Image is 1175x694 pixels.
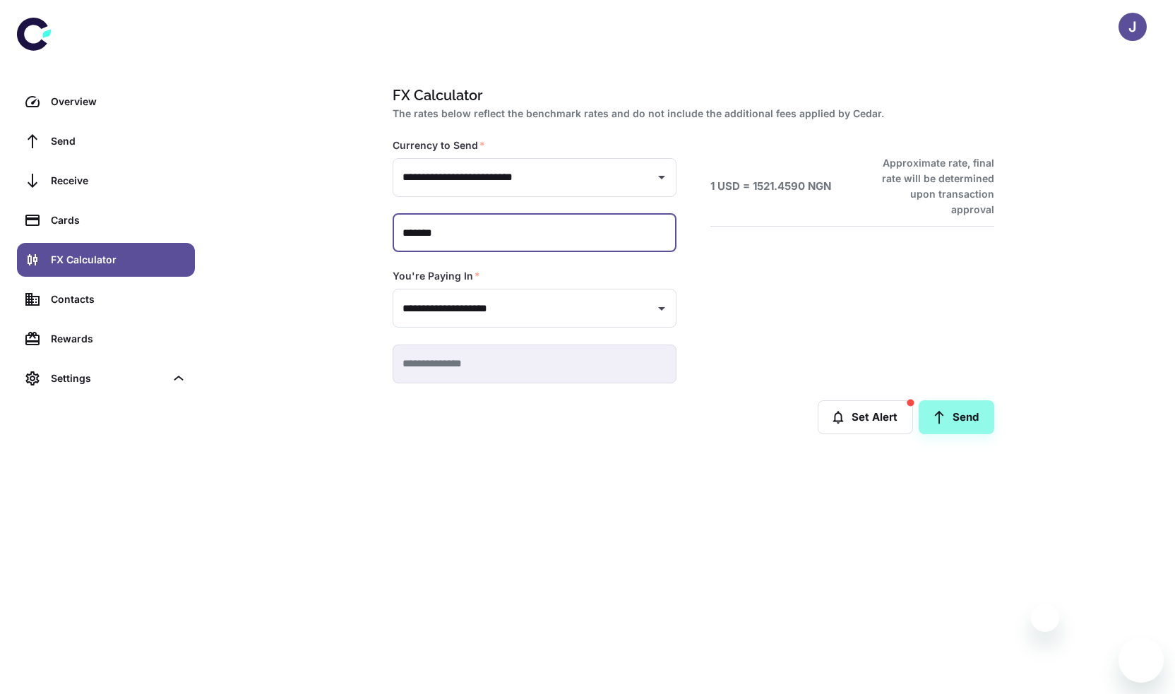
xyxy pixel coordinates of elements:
div: Overview [51,94,186,109]
div: Cards [51,213,186,228]
a: Cards [17,203,195,237]
button: Open [652,299,672,318]
div: Settings [51,371,165,386]
div: Send [51,133,186,149]
div: Contacts [51,292,186,307]
div: Rewards [51,331,186,347]
button: Set Alert [818,400,913,434]
label: You're Paying In [393,269,480,283]
button: Open [652,167,672,187]
div: Settings [17,361,195,395]
a: Send [17,124,195,158]
a: Send [919,400,994,434]
h1: FX Calculator [393,85,989,106]
div: Receive [51,173,186,189]
h6: 1 USD = 1521.4590 NGN [710,179,831,195]
h6: Approximate rate, final rate will be determined upon transaction approval [866,155,994,217]
div: FX Calculator [51,252,186,268]
iframe: Button to launch messaging window [1119,638,1164,683]
iframe: Close message [1031,604,1059,632]
label: Currency to Send [393,138,485,152]
a: Rewards [17,322,195,356]
a: Overview [17,85,195,119]
button: J [1119,13,1147,41]
a: Receive [17,164,195,198]
a: Contacts [17,282,195,316]
a: FX Calculator [17,243,195,277]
